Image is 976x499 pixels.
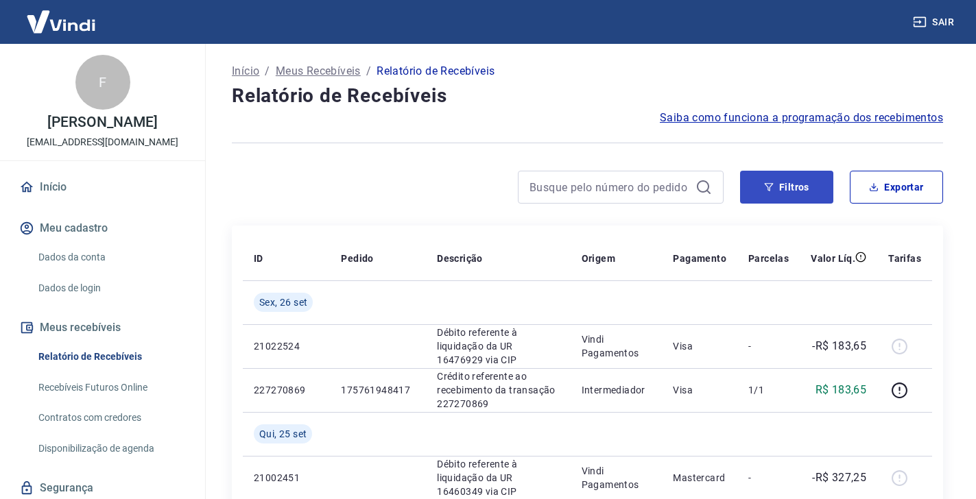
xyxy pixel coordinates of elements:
img: Vindi [16,1,106,42]
a: Dados da conta [33,243,189,271]
p: - [748,471,789,485]
a: Dados de login [33,274,189,302]
p: Vindi Pagamentos [582,464,652,491]
p: -R$ 327,25 [812,470,866,486]
span: Sex, 26 set [259,295,307,309]
a: Recebíveis Futuros Online [33,374,189,402]
button: Exportar [850,171,943,204]
p: Origem [582,252,615,265]
p: Pedido [341,252,373,265]
a: Início [232,63,259,80]
p: - [748,339,789,353]
a: Meus Recebíveis [276,63,361,80]
p: / [265,63,270,80]
p: 1/1 [748,383,789,397]
p: 21022524 [254,339,319,353]
a: Relatório de Recebíveis [33,343,189,371]
p: [PERSON_NAME] [47,115,157,130]
p: 21002451 [254,471,319,485]
p: Valor Líq. [811,252,855,265]
a: Saiba como funciona a programação dos recebimentos [660,110,943,126]
p: [EMAIL_ADDRESS][DOMAIN_NAME] [27,135,178,149]
p: Descrição [437,252,483,265]
p: / [366,63,371,80]
a: Contratos com credores [33,404,189,432]
p: Pagamento [673,252,726,265]
button: Filtros [740,171,833,204]
p: Mastercard [673,471,726,485]
p: Visa [673,339,726,353]
p: 227270869 [254,383,319,397]
button: Sair [910,10,960,35]
p: Tarifas [888,252,921,265]
button: Meu cadastro [16,213,189,243]
span: Qui, 25 set [259,427,307,441]
p: Vindi Pagamentos [582,332,652,360]
p: Parcelas [748,252,789,265]
input: Busque pelo número do pedido [529,177,690,197]
p: 175761948417 [341,383,415,397]
p: Relatório de Recebíveis [377,63,495,80]
p: Débito referente à liquidação da UR 16460349 via CIP [437,457,559,498]
p: -R$ 183,65 [812,338,866,354]
p: Débito referente à liquidação da UR 16476929 via CIP [437,326,559,367]
p: Visa [673,383,726,397]
p: Intermediador [582,383,652,397]
a: Disponibilização de agenda [33,435,189,463]
p: R$ 183,65 [816,382,867,398]
a: Início [16,172,189,202]
p: ID [254,252,263,265]
button: Meus recebíveis [16,313,189,343]
p: Crédito referente ao recebimento da transação 227270869 [437,369,559,411]
h4: Relatório de Recebíveis [232,82,943,110]
div: F [75,55,130,110]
